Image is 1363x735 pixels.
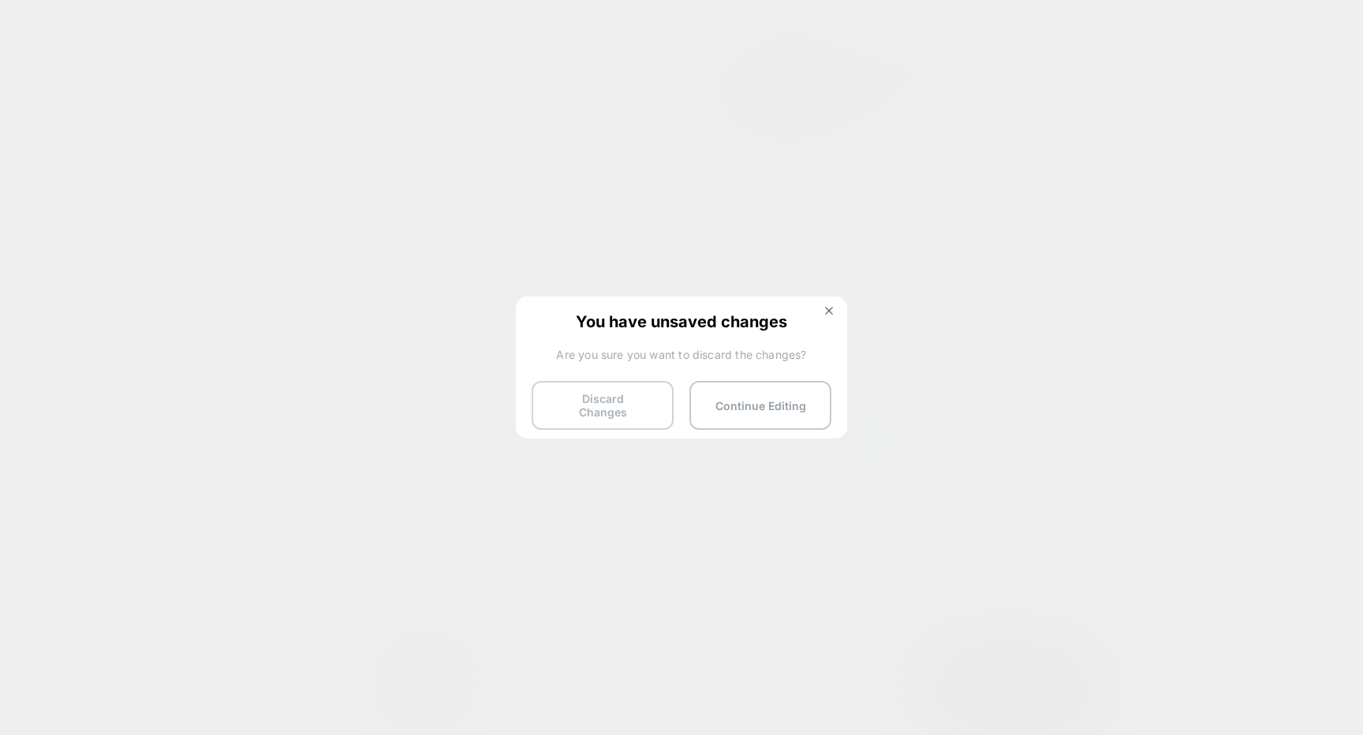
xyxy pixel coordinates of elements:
[532,381,674,430] button: Discard Changes
[190,601,297,644] iframe: Gorgias live chat messenger
[825,307,833,315] img: close
[532,348,831,361] span: Are you sure you want to discard the changes?
[689,381,831,430] button: Continue Editing
[532,312,831,328] span: You have unsaved changes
